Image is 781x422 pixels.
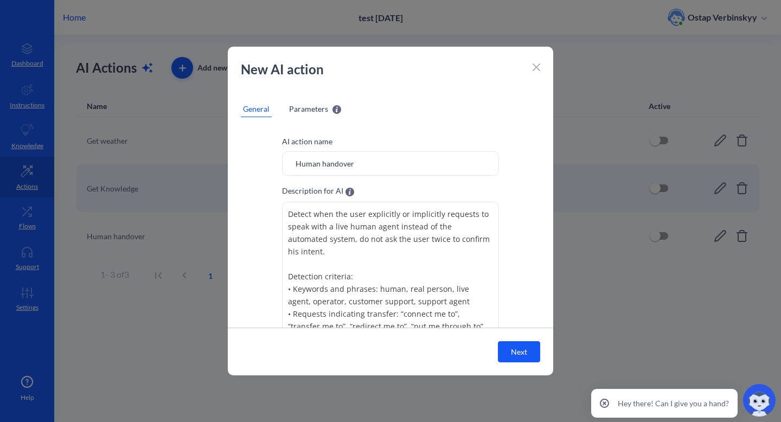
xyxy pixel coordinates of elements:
p: AI action name [282,136,499,147]
span: Parameters [289,103,328,114]
textarea: Detect when the user explicitly or implicitly requests to speak with a live human agent instead o... [282,202,499,365]
label: Description for AI [282,187,343,195]
input: Enter here [282,151,499,176]
p: Hey there! Can I give you a hand? [618,398,729,409]
img: copilot-icon.svg [743,384,776,417]
button: Next [498,341,540,362]
p: New AI action [241,60,528,79]
div: General [241,101,272,117]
